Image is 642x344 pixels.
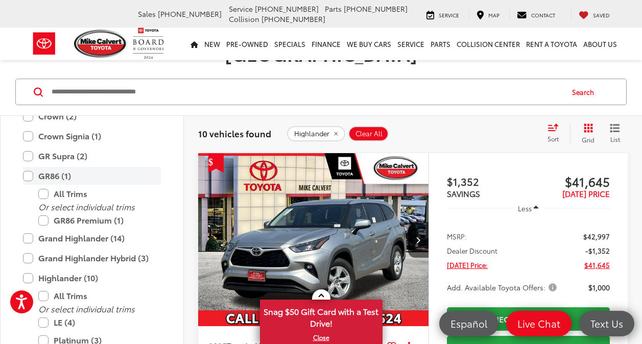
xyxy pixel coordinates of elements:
[344,28,394,60] a: WE BUY CARS
[261,14,325,24] span: [PHONE_NUMBER]
[187,28,201,60] a: Home
[38,313,161,331] label: LE (4)
[447,231,467,241] span: MSRP:
[198,127,271,139] span: 10 vehicles found
[74,30,128,58] img: Mike Calvert Toyota
[506,311,572,336] a: Live Chat
[588,282,610,292] span: $1,000
[488,11,500,19] span: Map
[38,303,135,314] i: Or select individual trims
[271,28,308,60] a: Specials
[38,185,161,203] label: All Trims
[23,127,161,145] label: Crown Signia (1)
[408,222,429,258] button: Next image
[447,174,529,189] span: $1,352
[23,249,161,267] label: Grand Highlander Hybrid (3)
[439,311,498,336] a: Español
[201,28,223,60] a: New
[593,11,610,19] span: Saved
[419,9,467,19] a: Service
[562,188,610,199] span: [DATE] PRICE
[512,317,565,330] span: Live Chat
[583,231,610,241] span: $42,997
[255,4,319,14] span: [PHONE_NUMBER]
[208,153,224,173] span: Get Price Drop Alert
[447,188,480,199] span: SAVINGS
[542,123,570,143] button: Select sort value
[198,153,430,327] img: 2025 Toyota Highlander LE
[394,28,427,60] a: Service
[23,167,161,185] label: GR86 (1)
[571,9,617,19] a: My Saved Vehicles
[548,134,559,143] span: Sort
[23,147,161,165] label: GR Supra (2)
[427,28,454,60] a: Parts
[447,245,497,256] span: Dealer Discount
[38,211,161,229] label: GR86 Premium (1)
[38,201,135,212] i: Or select individual trims
[158,9,222,19] span: [PHONE_NUMBER]
[584,260,610,270] span: $41,645
[229,14,259,24] span: Collision
[528,174,610,189] span: $41,645
[229,4,253,14] span: Service
[562,79,609,105] button: Search
[585,317,628,330] span: Text Us
[25,27,63,60] img: Toyota
[439,11,459,19] span: Service
[261,301,382,332] span: Snag $50 Gift Card with a Test Drive!
[454,28,523,60] a: Collision Center
[570,123,602,143] button: Grid View
[51,80,562,104] input: Search by Make, Model, or Keyword
[602,123,628,143] button: List View
[580,28,620,60] a: About Us
[579,311,634,336] a: Text Us
[585,245,610,256] span: -$1,352
[325,4,342,14] span: Parts
[308,28,344,60] a: Finance
[294,130,329,138] span: Highlander
[513,199,544,217] button: Less
[223,28,271,60] a: Pre-Owned
[23,107,161,125] label: Crown (2)
[531,11,555,19] span: Contact
[447,260,488,270] span: [DATE] Price:
[287,126,345,141] button: remove Highlander
[198,153,430,326] a: 2025 Toyota Highlander LE2025 Toyota Highlander LE2025 Toyota Highlander LE2025 Toyota Highlander LE
[447,307,610,330] a: Check Availability
[23,269,161,287] label: Highlander (10)
[447,282,559,292] span: Add. Available Toyota Offers:
[523,28,580,60] a: Rent a Toyota
[23,229,161,247] label: Grand Highlander (14)
[355,130,383,138] span: Clear All
[509,9,563,19] a: Contact
[38,287,161,305] label: All Trims
[138,9,156,19] span: Sales
[348,126,389,141] button: Clear All
[469,9,507,19] a: Map
[610,135,620,143] span: List
[582,135,595,144] span: Grid
[518,204,532,213] span: Less
[445,317,492,330] span: Español
[447,282,560,292] button: Add. Available Toyota Offers:
[344,4,408,14] span: [PHONE_NUMBER]
[198,153,430,326] div: 2025 Toyota Highlander LE 0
